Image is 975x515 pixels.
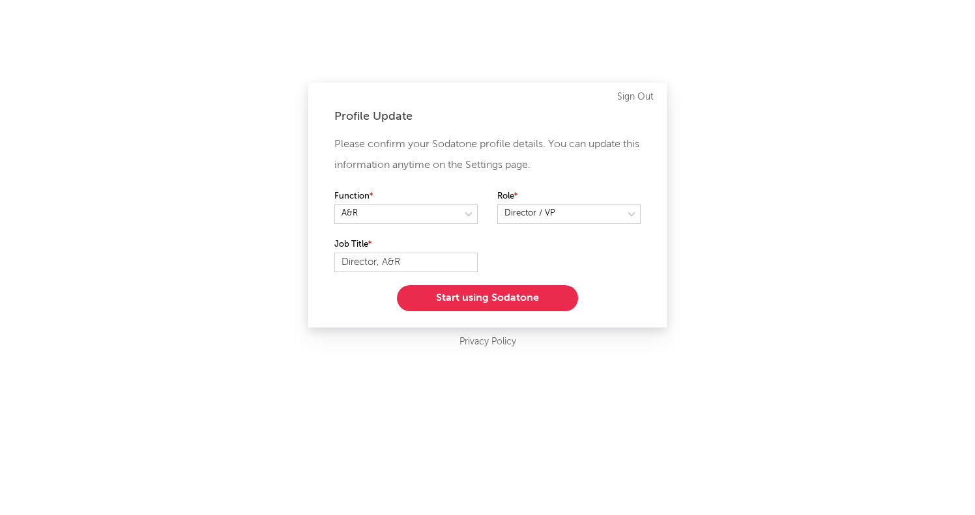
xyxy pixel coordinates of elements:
[334,134,641,176] p: Please confirm your Sodatone profile details. You can update this information anytime on the Sett...
[334,109,641,124] div: Profile Update
[397,285,578,311] button: Start using Sodatone
[459,334,516,350] a: Privacy Policy
[617,89,654,105] a: Sign Out
[334,189,478,204] label: Function
[497,189,641,204] label: Role
[334,237,478,253] label: Job Title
